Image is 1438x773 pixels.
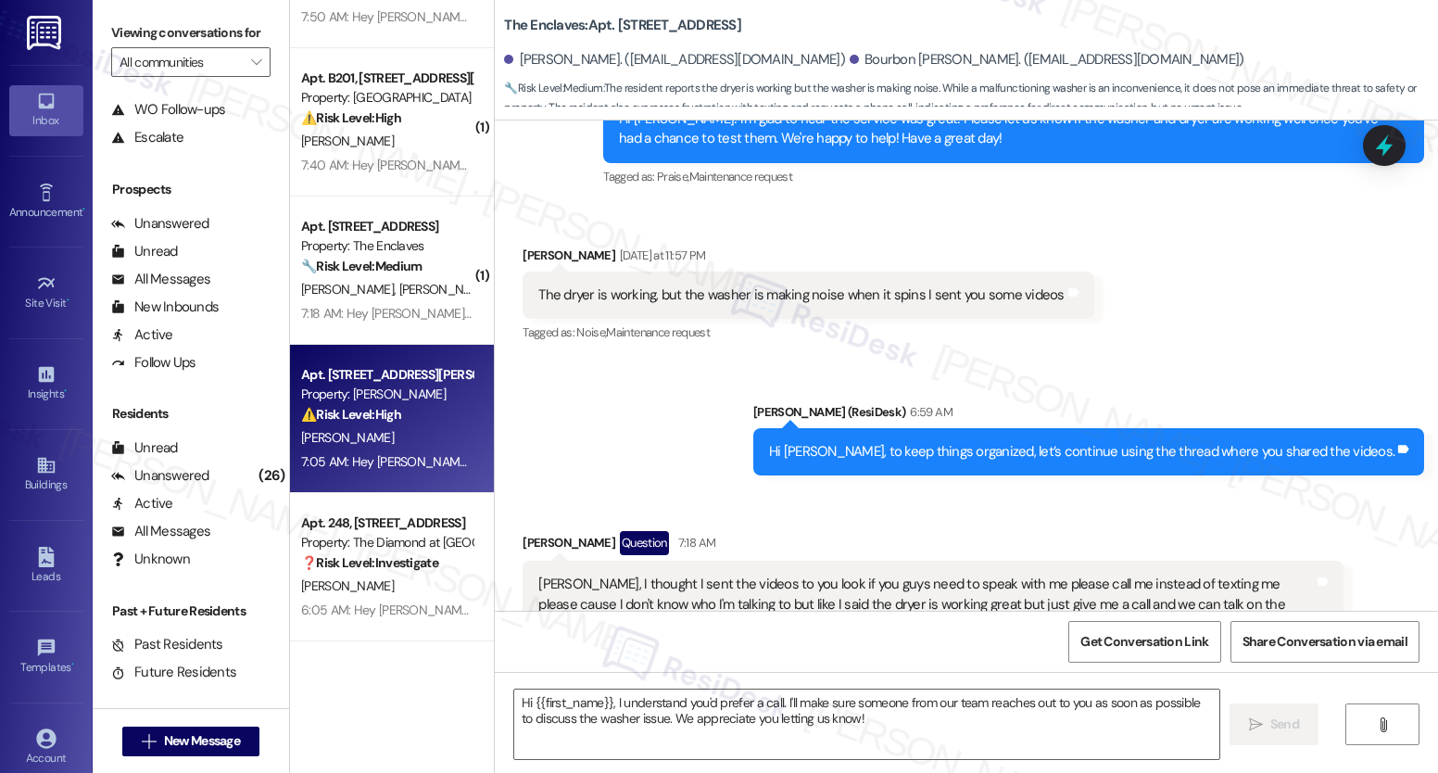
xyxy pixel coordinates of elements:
b: The Enclaves: Apt. [STREET_ADDRESS] [504,16,741,35]
div: 7:18 AM [674,533,715,552]
span: • [67,294,69,307]
label: Viewing conversations for [111,19,271,47]
div: Tagged as: [523,319,1093,346]
button: Send [1230,703,1319,745]
div: Prospects [93,180,289,199]
div: [DATE] at 11:57 PM [615,246,705,265]
i:  [1376,717,1390,732]
div: Active [111,494,173,513]
i:  [142,734,156,749]
i:  [1249,717,1263,732]
span: New Message [164,731,240,751]
a: Account [9,723,83,773]
strong: ⚠️ Risk Level: High [301,406,401,423]
input: All communities [120,47,241,77]
span: • [82,203,85,216]
div: Past Residents [111,635,223,654]
div: [PERSON_NAME] [523,246,1093,272]
div: 7:50 AM: Hey [PERSON_NAME], we appreciate your text! We'll be back at 11AM to help you out. If it... [301,8,1085,25]
div: Unknown [111,550,190,569]
div: Tagged as: [603,163,1424,190]
div: 6:05 AM: Hey [PERSON_NAME]. I got my monthly statement in the email and I can see the violation 2... [301,602,969,618]
img: ResiDesk Logo [27,16,65,50]
span: Noise , [576,324,606,340]
a: Templates • [9,632,83,682]
span: [PERSON_NAME] [301,133,394,149]
div: [PERSON_NAME]. ([EMAIL_ADDRESS][DOMAIN_NAME]) [504,50,845,70]
span: Share Conversation via email [1242,632,1407,652]
textarea: Hi {{first_name}}, I understand you'd prefer a call. I'll make sure someone from our team reaches... [514,690,1219,759]
div: Bourbon [PERSON_NAME]. ([EMAIL_ADDRESS][DOMAIN_NAME]) [850,50,1244,70]
div: Unanswered [111,214,209,234]
div: Property: The Diamond at [GEOGRAPHIC_DATA] [301,533,473,552]
div: All Messages [111,270,210,289]
span: : The resident reports the dryer is working but the washer is making noise. While a malfunctionin... [504,79,1438,119]
a: Buildings [9,450,83,500]
div: Unanswered [111,466,209,486]
div: Active [111,325,173,345]
div: Residents [93,404,289,424]
div: [PERSON_NAME] (ResiDesk) [753,402,1424,428]
div: Property: [PERSON_NAME] [301,385,473,404]
div: [PERSON_NAME] [523,531,1343,561]
button: New Message [122,727,259,756]
button: Get Conversation Link [1068,621,1220,663]
div: Apt. B201, [STREET_ADDRESS][PERSON_NAME] [301,69,473,88]
div: 7:40 AM: Hey [PERSON_NAME], we appreciate your text! We'll be back at 11AM to help you out. If it... [301,157,1085,173]
span: Maintenance request [606,324,710,340]
span: • [64,385,67,398]
div: Hi [PERSON_NAME], to keep things organized, let’s continue using the thread where you shared the ... [769,442,1394,462]
div: 6:59 AM [905,402,952,422]
div: (26) [254,462,289,490]
div: New Inbounds [111,298,219,317]
div: Unread [111,438,178,458]
i:  [251,55,261,70]
div: Escalate [111,128,183,147]
button: Share Conversation via email [1230,621,1419,663]
span: [PERSON_NAME] [301,577,394,594]
div: Future Residents [111,663,236,682]
div: 7:18 AM: Hey [PERSON_NAME] and [PERSON_NAME], we appreciate your text! We'll be back at 11AM to h... [301,305,1199,322]
a: Leads [9,541,83,591]
span: Send [1270,715,1299,734]
div: Apt. [STREET_ADDRESS][PERSON_NAME] [301,365,473,385]
span: • [71,658,74,671]
div: Hi [PERSON_NAME]! I'm glad to hear the service was great! Please let us know if the washer and dr... [619,109,1394,149]
div: Property: [GEOGRAPHIC_DATA] [301,88,473,108]
strong: ⚠️ Risk Level: High [301,109,401,126]
div: Unread [111,242,178,261]
span: [PERSON_NAME] [399,281,492,298]
a: Site Visit • [9,268,83,318]
strong: 🔧 Risk Level: Medium [301,258,422,274]
strong: 🔧 Risk Level: Medium [504,81,602,95]
span: Praise , [657,169,688,184]
div: Follow Ups [111,353,196,373]
div: The dryer is working, but the washer is making noise when it spins I sent you some videos [538,285,1064,305]
span: [PERSON_NAME] [301,429,394,446]
div: Past + Future Residents [93,602,289,621]
strong: ❓ Risk Level: Investigate [301,554,438,571]
span: Maintenance request [689,169,793,184]
div: [PERSON_NAME], I thought I sent the videos to you look if you guys need to speak with me please c... [538,575,1314,634]
a: Inbox [9,85,83,135]
span: [PERSON_NAME] [301,281,399,298]
div: WO Follow-ups [111,100,225,120]
span: Get Conversation Link [1080,632,1208,652]
div: Question [620,531,669,554]
div: Apt. 248, [STREET_ADDRESS] [301,513,473,533]
div: All Messages [111,522,210,541]
a: Insights • [9,359,83,409]
div: Property: The Enclaves [301,236,473,256]
div: 7:05 AM: Hey [PERSON_NAME], we appreciate your text! We'll be back at 11AM to help you out. If it... [301,453,1085,470]
div: Apt. [STREET_ADDRESS] [301,217,473,236]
